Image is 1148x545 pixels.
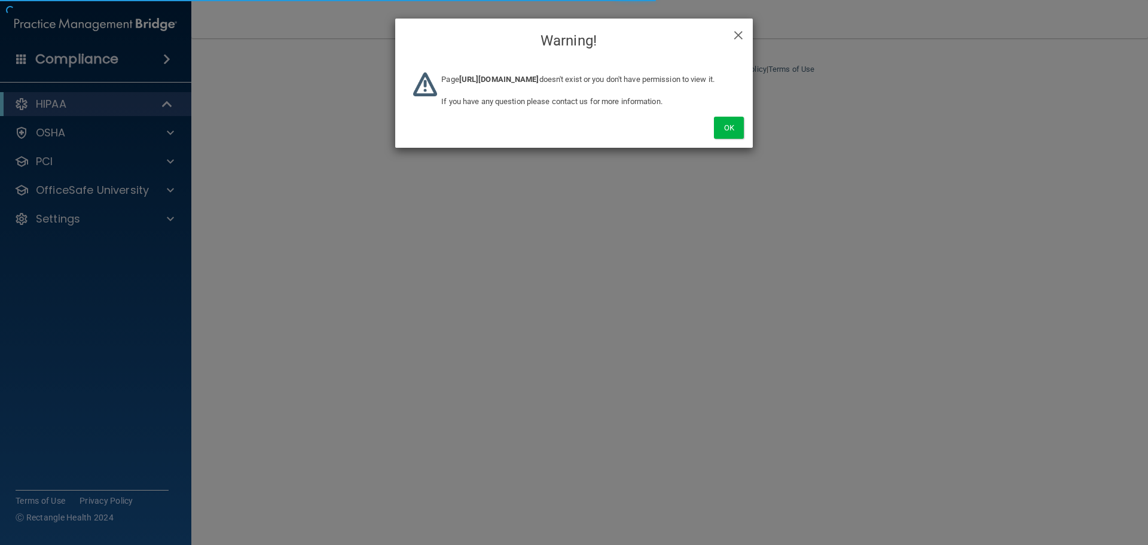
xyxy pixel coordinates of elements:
[733,22,744,45] span: ×
[459,75,539,84] b: [URL][DOMAIN_NAME]
[404,28,744,54] h4: Warning!
[714,117,744,139] button: Ok
[413,72,437,96] img: warning-logo.669c17dd.png
[441,72,735,87] p: Page doesn't exist or you don't have permission to view it.
[441,95,735,109] p: If you have any question please contact us for more information.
